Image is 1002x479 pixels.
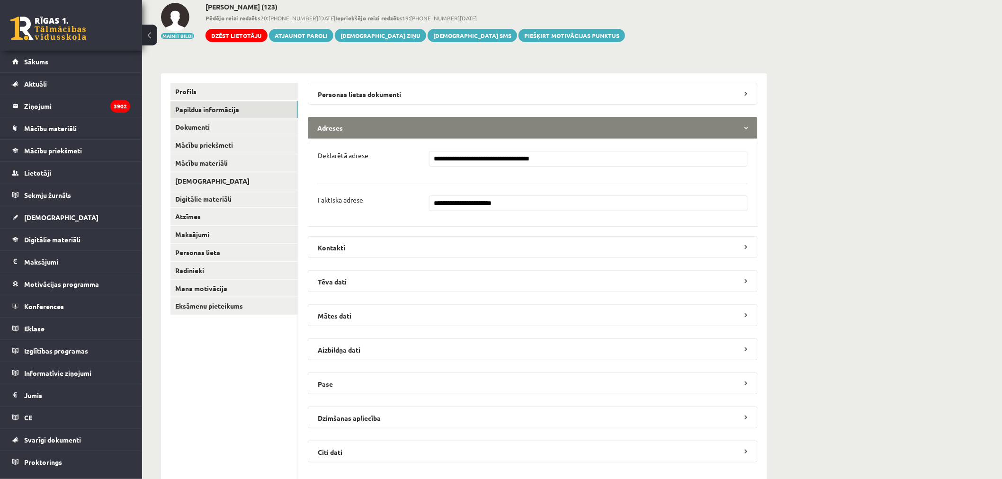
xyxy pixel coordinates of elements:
[24,124,77,133] span: Mācību materiāli
[12,251,130,273] a: Maksājumi
[12,318,130,339] a: Eklase
[12,451,130,473] a: Proktorings
[24,169,51,177] span: Lietotāji
[24,458,62,466] span: Proktorings
[170,297,298,315] a: Eksāmenu pieteikums
[308,83,758,105] legend: Personas lietas dokumenti
[24,80,47,88] span: Aktuāli
[308,338,758,360] legend: Aizbildņa dati
[170,101,298,118] a: Papildus informācija
[24,213,98,222] span: [DEMOGRAPHIC_DATA]
[24,57,48,66] span: Sākums
[12,162,130,184] a: Lietotāji
[170,118,298,136] a: Dokumenti
[24,235,81,244] span: Digitālie materiāli
[24,191,71,199] span: Sekmju žurnāls
[519,29,625,42] a: Piešķirt motivācijas punktus
[308,373,758,394] legend: Pase
[12,95,130,117] a: Ziņojumi3902
[12,429,130,451] a: Svarīgi dokumenti
[24,146,82,155] span: Mācību priekšmeti
[24,369,91,377] span: Informatīvie ziņojumi
[12,340,130,362] a: Izglītības programas
[12,384,130,406] a: Jumis
[206,14,625,22] span: 20:[PHONE_NUMBER][DATE] 19:[PHONE_NUMBER][DATE]
[12,184,130,206] a: Sekmju žurnāls
[161,33,194,39] button: Mainīt bildi
[170,262,298,279] a: Radinieki
[24,324,45,333] span: Eklase
[318,151,368,160] p: Deklarētā adrese
[308,407,758,428] legend: Dzimšanas apliecība
[24,95,130,117] legend: Ziņojumi
[170,226,298,243] a: Maksājumi
[24,302,64,310] span: Konferences
[170,280,298,297] a: Mana motivācija
[12,295,130,317] a: Konferences
[308,270,758,292] legend: Tēva dati
[206,3,625,11] h2: [PERSON_NAME] (123)
[170,244,298,261] a: Personas lieta
[206,29,268,42] a: Dzēst lietotāju
[170,83,298,100] a: Profils
[12,407,130,428] a: CE
[24,280,99,288] span: Motivācijas programma
[12,73,130,95] a: Aktuāli
[161,3,189,31] img: Annija Madara Kļaviņa
[308,117,758,139] legend: Adreses
[12,273,130,295] a: Motivācijas programma
[12,117,130,139] a: Mācību materiāli
[12,229,130,250] a: Digitālie materiāli
[335,14,402,22] b: Iepriekšējo reizi redzēts
[170,154,298,172] a: Mācību materiāli
[12,206,130,228] a: [DEMOGRAPHIC_DATA]
[12,140,130,161] a: Mācību priekšmeti
[170,136,298,154] a: Mācību priekšmeti
[24,435,81,444] span: Svarīgi dokumenti
[206,14,260,22] b: Pēdējo reizi redzēts
[12,51,130,72] a: Sākums
[110,100,130,113] i: 3902
[24,251,130,273] legend: Maksājumi
[170,190,298,208] a: Digitālie materiāli
[12,362,130,384] a: Informatīvie ziņojumi
[308,236,758,258] legend: Kontakti
[170,208,298,225] a: Atzīmes
[335,29,426,42] a: [DEMOGRAPHIC_DATA] ziņu
[170,172,298,190] a: [DEMOGRAPHIC_DATA]
[428,29,517,42] a: [DEMOGRAPHIC_DATA] SMS
[24,391,42,399] span: Jumis
[10,17,86,40] a: Rīgas 1. Tālmācības vidusskola
[308,441,758,462] legend: Citi dati
[308,304,758,326] legend: Mātes dati
[24,346,88,355] span: Izglītības programas
[318,195,363,204] p: Faktiskā adrese
[269,29,333,42] a: Atjaunot paroli
[24,413,32,422] span: CE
